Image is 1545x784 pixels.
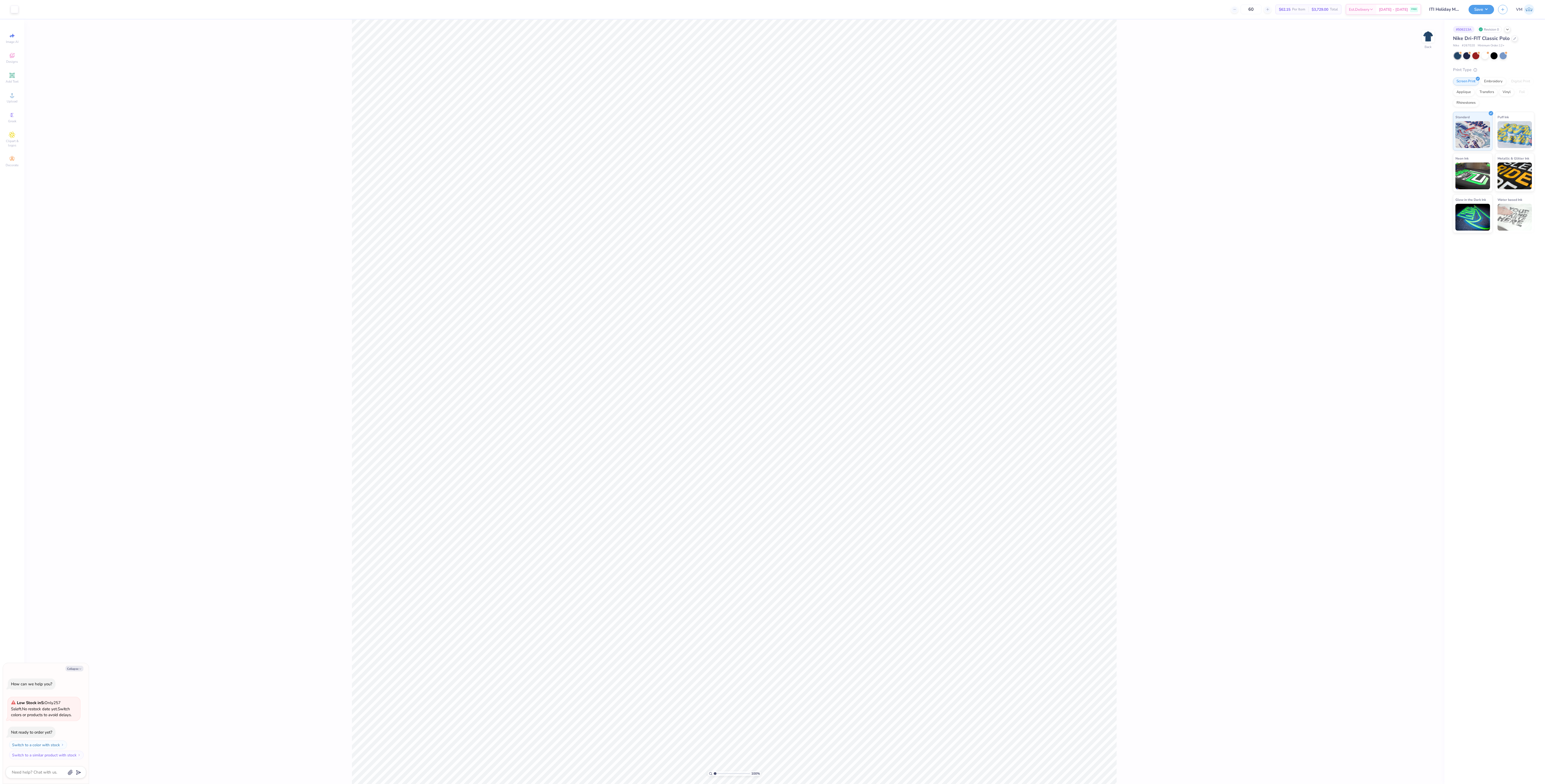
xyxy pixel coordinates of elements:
[11,730,52,735] div: Not ready to order yet?
[9,751,84,759] button: Switch to a similar product with stock
[1453,77,1479,86] div: Screen Print
[1498,204,1532,231] img: Water based Ink
[6,163,19,167] span: Decorate
[1476,88,1498,96] div: Transfers
[1453,35,1510,42] span: Nike Dri-FIT Classic Polo
[1498,156,1529,161] span: Metallic & Glitter Ink
[11,681,52,687] div: How can we help you?
[6,60,18,64] span: Designs
[3,139,21,147] span: Clipart & logos
[1498,121,1532,148] img: Puff Ink
[1330,7,1338,12] span: Total
[8,119,16,123] span: Greek
[1312,7,1328,12] span: $3,729.00
[751,771,760,776] span: 100 %
[1453,88,1474,96] div: Applique
[1462,43,1475,48] span: # 267020
[1411,8,1417,11] span: FREE
[1453,99,1479,107] div: Rhinestones
[1455,114,1470,120] span: Standard
[1455,197,1486,202] span: Glow in the Dark Ink
[1425,4,1465,15] input: Untitled Design
[17,700,45,705] strong: Low Stock in S :
[6,40,19,44] span: Image AI
[1516,88,1528,96] div: Foil
[1469,5,1494,14] button: Save
[1508,77,1534,86] div: Digital Print
[1524,4,1534,15] img: Viraj Middha
[1477,26,1502,33] div: Revision 0
[1478,43,1504,48] span: Minimum Order: 12 +
[1425,45,1432,49] div: Back
[1498,162,1532,189] img: Metallic & Glitter Ink
[1498,197,1522,202] span: Water based Ink
[1481,77,1506,86] div: Embroidery
[1516,4,1534,15] a: VM
[1423,31,1433,42] img: Back
[1241,5,1261,14] input: – –
[65,666,83,671] button: Collapse
[1453,67,1534,73] div: Print Type
[9,741,67,749] button: Switch to a color with stock
[22,706,58,712] span: No restock date yet.
[1379,7,1408,12] span: [DATE] - [DATE]
[7,99,17,103] span: Upload
[1455,156,1469,161] span: Neon Ink
[61,743,64,746] img: Switch to a color with stock
[1349,7,1369,12] span: Est. Delivery
[1499,88,1514,96] div: Vinyl
[1455,121,1490,148] img: Standard
[1453,26,1474,33] div: # 506213A
[6,79,19,84] span: Add Text
[1455,162,1490,189] img: Neon Ink
[78,753,81,757] img: Switch to a similar product with stock
[1516,6,1522,13] span: VM
[1453,43,1459,48] span: Nike
[1292,7,1305,12] span: Per Item
[1455,204,1490,231] img: Glow in the Dark Ink
[11,700,72,718] span: Only 257 Ss left. Switch colors or products to avoid delays.
[1279,7,1290,12] span: $62.15
[1498,114,1509,120] span: Puff Ink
